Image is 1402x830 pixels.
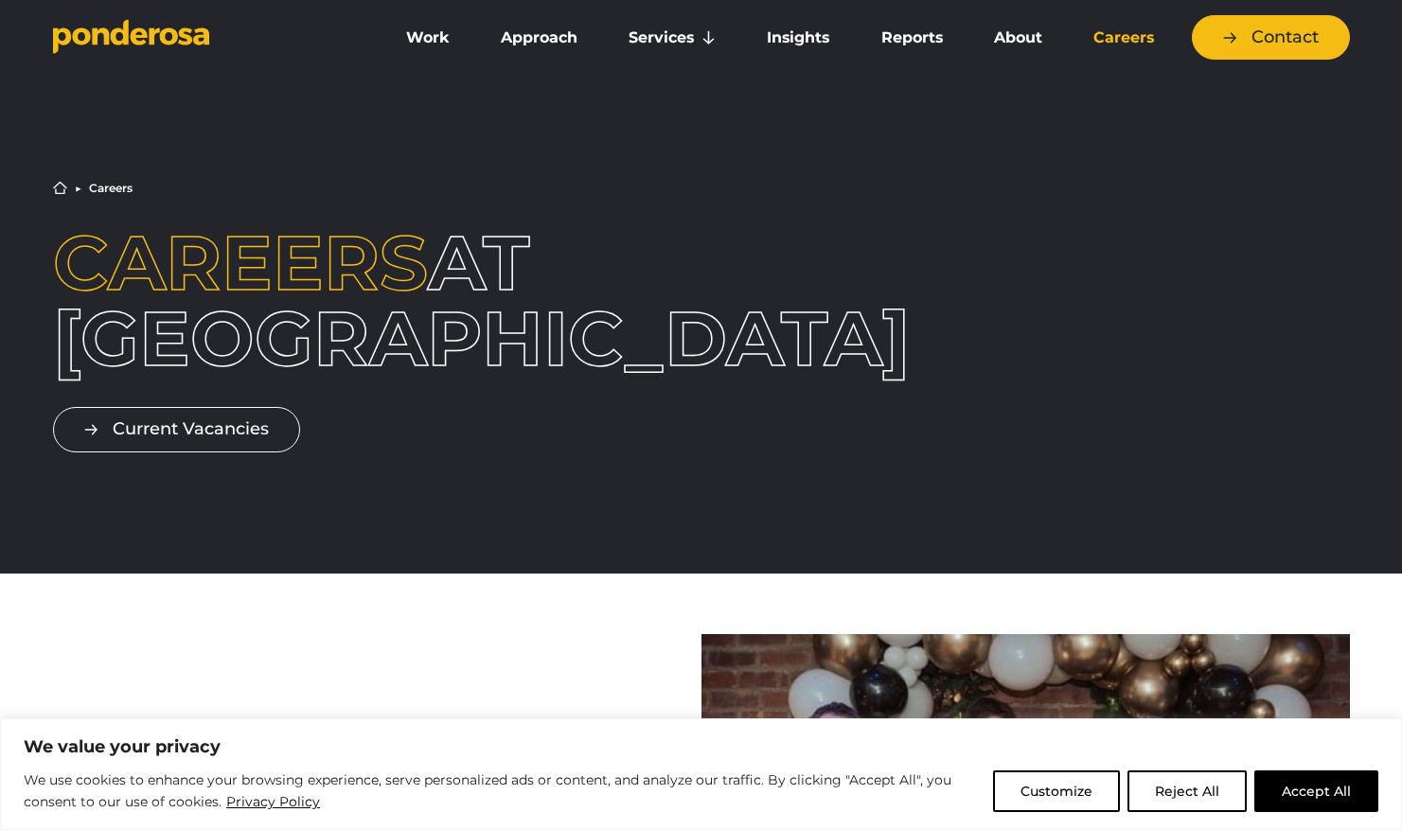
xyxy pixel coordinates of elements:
[1072,18,1176,58] a: Careers
[384,18,471,58] a: Work
[479,18,599,58] a: Approach
[225,790,321,813] a: Privacy Policy
[1254,770,1378,812] button: Accept All
[75,183,81,194] li: ▶︎
[89,183,133,194] li: Careers
[972,18,1064,58] a: About
[1127,770,1247,812] button: Reject All
[860,18,965,58] a: Reports
[24,769,979,814] p: We use cookies to enhance your browsing experience, serve personalized ads or content, and analyz...
[745,18,851,58] a: Insights
[993,770,1120,812] button: Customize
[53,225,577,377] h1: at [GEOGRAPHIC_DATA]
[53,19,356,57] a: Go to homepage
[607,18,737,58] a: Services
[53,407,300,451] a: Current Vacancies
[24,735,1378,758] p: We value your privacy
[53,181,67,195] a: Home
[1192,15,1350,60] a: Contact
[53,217,428,309] span: Careers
